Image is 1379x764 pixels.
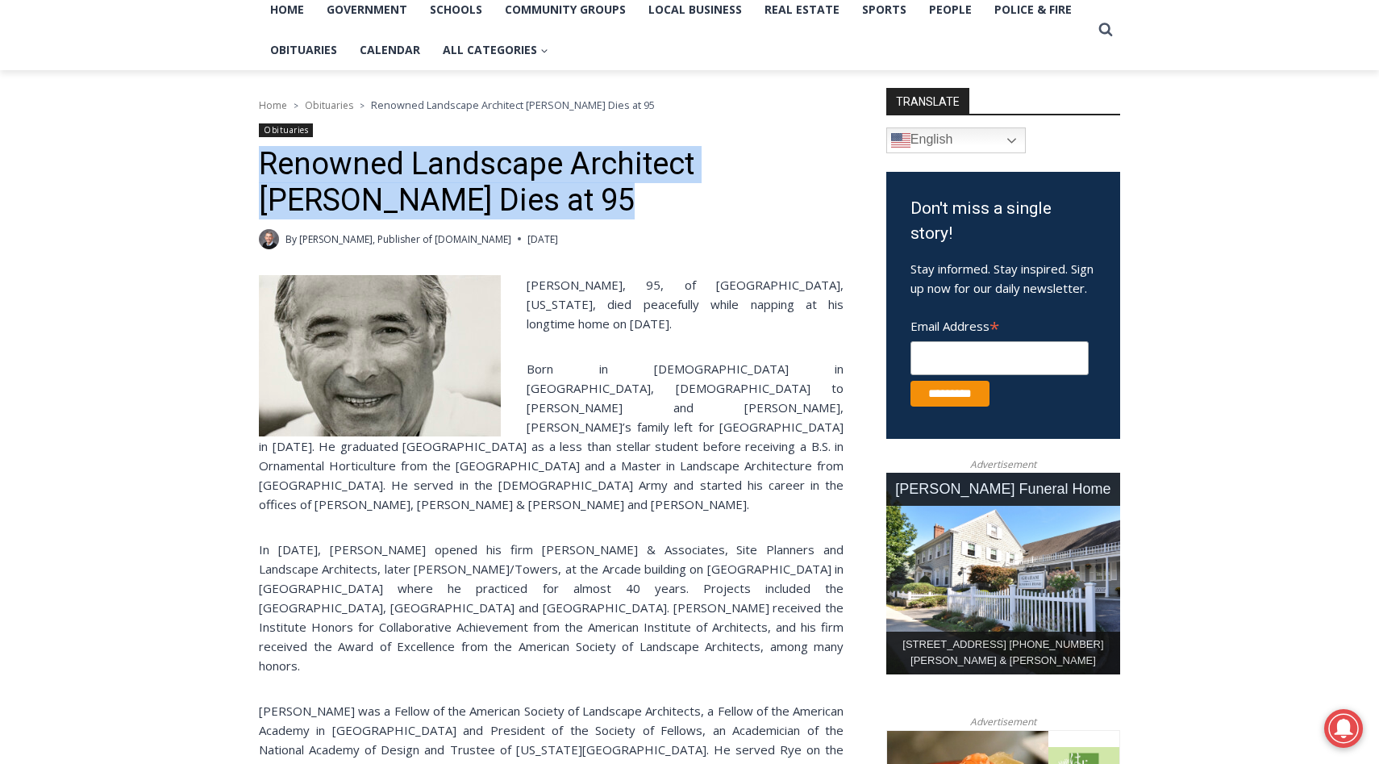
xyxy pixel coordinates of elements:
[910,310,1089,339] label: Email Address
[491,17,561,62] h4: Book [PERSON_NAME]'s Good Humor for Your Event
[1091,15,1120,44] button: View Search Form
[360,100,365,111] span: >
[527,232,558,247] time: [DATE]
[954,714,1052,729] span: Advertisement
[165,101,229,193] div: "clearly one of the favorites in the [GEOGRAPHIC_DATA] neighborhood"
[285,232,297,247] span: By
[294,100,298,111] span: >
[305,98,353,112] a: Obituaries
[910,259,1096,298] p: Stay informed. Stay inspired. Sign up now for our daily newsletter.
[5,166,158,228] span: Open Tues. - Sun. [PHONE_NUMBER]
[479,5,582,73] a: Book [PERSON_NAME]'s Good Humor for Your Event
[910,196,1096,247] h3: Don't miss a single story!
[1,162,162,201] a: Open Tues. - Sun. [PHONE_NUMBER]
[886,127,1026,153] a: English
[259,30,348,70] a: Obituaries
[407,1,762,157] div: "[PERSON_NAME] and I covered the [DATE] Parade, which was a really eye opening experience as I ha...
[422,161,748,197] span: Intern @ [DOMAIN_NAME]
[259,359,844,514] p: Born in [DEMOGRAPHIC_DATA] in [GEOGRAPHIC_DATA], [DEMOGRAPHIC_DATA] to [PERSON_NAME] and [PERSON_...
[891,131,910,150] img: en
[106,21,398,52] div: Book [PERSON_NAME]'s Good Humor for Your Drive by Birthday
[388,157,781,201] a: Intern @ [DOMAIN_NAME]
[259,97,844,113] nav: Breadcrumbs
[371,98,655,112] span: Renowned Landscape Architect [PERSON_NAME] Dies at 95
[259,146,844,219] h1: Renowned Landscape Architect [PERSON_NAME] Dies at 95
[259,275,844,333] p: [PERSON_NAME], 95, of [GEOGRAPHIC_DATA], [US_STATE], died peacefully while napping at his longtim...
[886,473,1120,506] div: [PERSON_NAME] Funeral Home
[886,632,1120,675] div: [STREET_ADDRESS] [PHONE_NUMBER] [PERSON_NAME] & [PERSON_NAME]
[348,30,431,70] a: Calendar
[259,275,501,436] img: Obituary - Peter Rolland 2000.10_Peter Rolland
[259,540,844,675] p: In [DATE], [PERSON_NAME] opened his firm [PERSON_NAME] & Associates, Site Planners and Landscape ...
[259,123,313,137] a: Obituaries
[259,98,287,112] a: Home
[259,229,279,249] a: Author image
[299,232,511,246] a: [PERSON_NAME], Publisher of [DOMAIN_NAME]
[431,30,560,70] button: Child menu of All Categories
[954,457,1052,472] span: Advertisement
[390,1,487,73] img: s_800_d653096d-cda9-4b24-94f4-9ae0c7afa054.jpeg
[886,88,969,114] strong: TRANSLATE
